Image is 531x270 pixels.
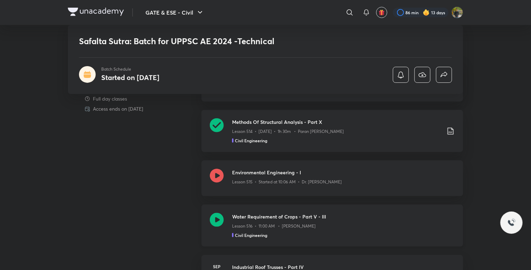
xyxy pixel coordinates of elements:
a: Environmental Engineering - ILesson 515 • Started at 10:06 AM • Dr. [PERSON_NAME] [201,160,463,205]
p: Lesson 515 • Started at 10:06 AM • Dr. [PERSON_NAME] [232,179,342,185]
h1: Safalta Sutra: Batch for UPPSC AE 2024 -Technical [79,36,351,46]
button: GATE & ESE - Civil [141,6,208,19]
p: Access ends on [DATE] [93,105,143,112]
img: Company Logo [68,8,124,16]
img: ttu [507,219,516,227]
button: avatar [376,7,387,18]
h3: Water Requirement of Crops - Part V - III [232,213,455,220]
p: Full day classes [93,95,127,102]
h6: Sep [210,263,224,270]
h4: Started on [DATE] [101,73,159,82]
h5: Civil Engineering [235,137,267,144]
img: streak [423,9,430,16]
p: Lesson 516 • 11:00 AM • [PERSON_NAME] [232,223,316,229]
h3: Environmental Engineering - I [232,169,455,176]
img: avatar [379,9,385,16]
a: Water Requirement of Crops - Part V - IIILesson 516 • 11:00 AM • [PERSON_NAME]Civil Engineering [201,205,463,255]
h5: Civil Engineering [235,232,267,238]
a: Company Logo [68,8,124,18]
p: Batch Schedule [101,66,159,72]
p: Lesson 514 • [DATE] • 1h 30m • Paran [PERSON_NAME] [232,128,344,135]
a: Methods Of Structural Analysis - Part XLesson 514 • [DATE] • 1h 30m • Paran [PERSON_NAME]Civil En... [201,110,463,160]
img: shubham rawat [451,7,463,18]
h3: Methods Of Structural Analysis - Part X [232,118,441,126]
